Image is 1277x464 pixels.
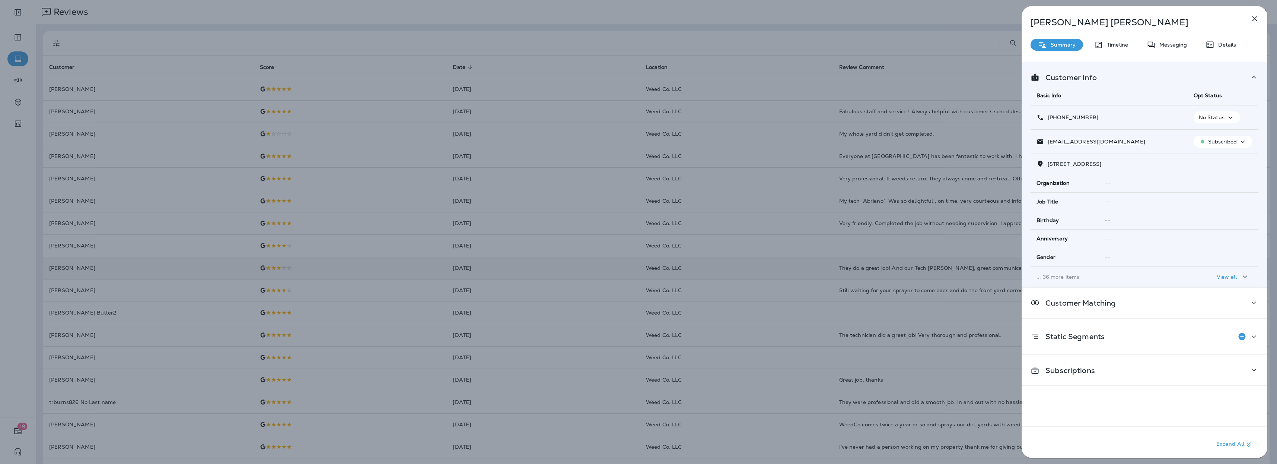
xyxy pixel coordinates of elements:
p: [EMAIL_ADDRESS][DOMAIN_NAME] [1044,139,1145,145]
p: Messaging [1156,42,1187,48]
p: ... 36 more items [1036,274,1182,280]
span: -- [1105,180,1110,186]
p: View all [1217,274,1237,280]
p: [PERSON_NAME] [PERSON_NAME] [1031,17,1234,28]
span: Basic Info [1036,92,1061,99]
span: -- [1105,236,1110,242]
p: No Status [1199,114,1225,120]
span: [STREET_ADDRESS] [1048,161,1101,167]
p: Customer Info [1039,75,1097,81]
p: Static Segments [1039,334,1105,340]
p: [PHONE_NUMBER] [1044,114,1098,120]
button: Expand All [1213,438,1256,451]
span: Organization [1036,180,1070,186]
p: Details [1214,42,1236,48]
span: Anniversary [1036,236,1068,242]
button: Subscribed [1194,136,1252,148]
p: Timeline [1103,42,1128,48]
p: Subscriptions [1039,367,1095,373]
span: Birthday [1036,217,1059,224]
span: Job Title [1036,199,1058,205]
span: Gender [1036,254,1055,261]
p: Subscribed [1208,139,1237,145]
span: -- [1105,198,1110,205]
button: No Status [1194,111,1240,123]
p: Summary [1047,42,1076,48]
span: -- [1105,217,1110,224]
button: Add to Static Segment [1235,329,1249,344]
p: Customer Matching [1039,300,1116,306]
span: -- [1105,254,1110,261]
span: Opt Status [1194,92,1222,99]
button: View all [1214,270,1252,284]
p: Expand All [1216,440,1253,449]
